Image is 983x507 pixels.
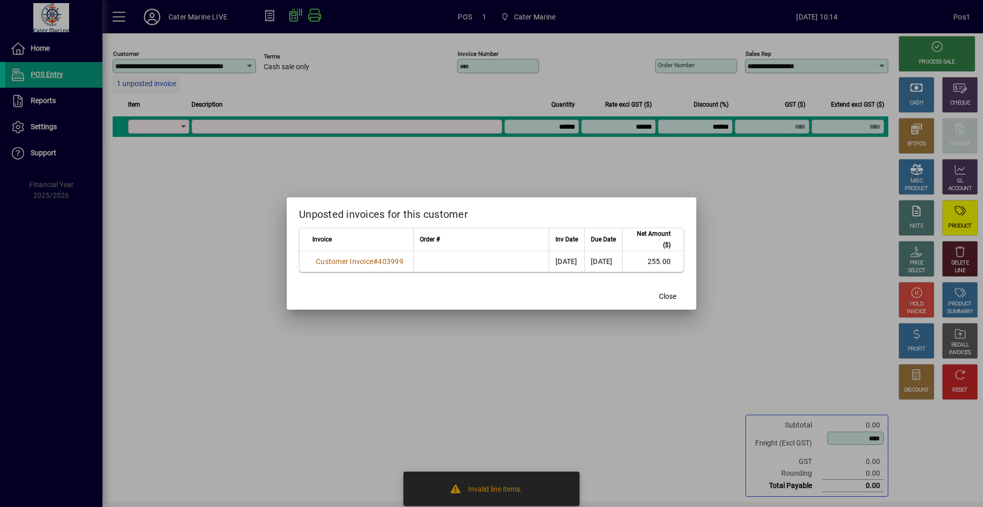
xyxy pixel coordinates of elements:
span: # [373,257,378,266]
span: Due Date [591,234,616,245]
button: Close [651,287,684,306]
td: 255.00 [622,251,683,272]
span: Order # [420,234,440,245]
td: [DATE] [549,251,584,272]
span: Inv Date [555,234,578,245]
span: Net Amount ($) [629,228,671,251]
span: Close [659,291,676,302]
span: Invoice [312,234,332,245]
h2: Unposted invoices for this customer [287,197,696,227]
td: [DATE] [584,251,622,272]
span: 403999 [378,257,403,266]
span: Customer Invoice [316,257,373,266]
a: Customer Invoice#403999 [312,256,407,267]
